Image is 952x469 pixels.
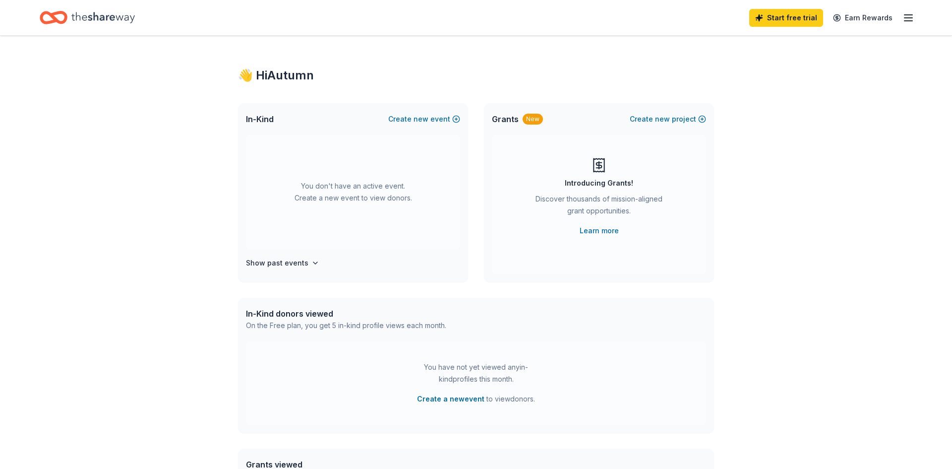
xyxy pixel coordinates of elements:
[827,9,898,27] a: Earn Rewards
[246,308,446,320] div: In-Kind donors viewed
[246,135,460,249] div: You don't have an active event. Create a new event to view donors.
[246,320,446,332] div: On the Free plan, you get 5 in-kind profile views each month.
[414,361,538,385] div: You have not yet viewed any in-kind profiles this month.
[414,113,428,125] span: new
[749,9,823,27] a: Start free trial
[580,225,619,237] a: Learn more
[532,193,666,221] div: Discover thousands of mission-aligned grant opportunities.
[417,393,535,405] span: to view donors .
[246,257,308,269] h4: Show past events
[246,257,319,269] button: Show past events
[492,113,519,125] span: Grants
[238,67,714,83] div: 👋 Hi Autumn
[246,113,274,125] span: In-Kind
[40,6,135,29] a: Home
[565,177,633,189] div: Introducing Grants!
[655,113,670,125] span: new
[523,114,543,125] div: New
[630,113,706,125] button: Createnewproject
[388,113,460,125] button: Createnewevent
[417,393,484,405] button: Create a newevent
